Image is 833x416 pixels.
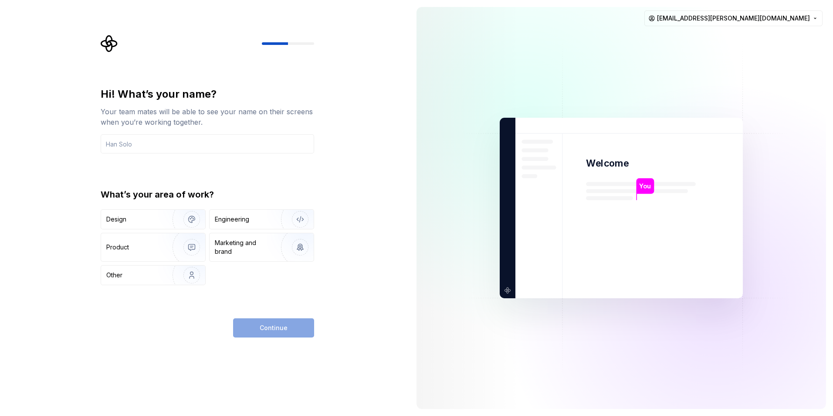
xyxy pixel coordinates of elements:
div: What’s your area of work? [101,188,314,201]
p: Welcome [586,157,629,170]
p: You [639,181,651,191]
div: Your team mates will be able to see your name on their screens when you’re working together. [101,106,314,127]
div: Marketing and brand [215,239,274,256]
span: [EMAIL_ADDRESS][PERSON_NAME][DOMAIN_NAME] [657,14,810,23]
div: Hi! What’s your name? [101,87,314,101]
div: Design [106,215,126,224]
svg: Supernova Logo [101,35,118,52]
input: Han Solo [101,134,314,153]
button: [EMAIL_ADDRESS][PERSON_NAME][DOMAIN_NAME] [644,10,823,26]
div: Product [106,243,129,252]
div: Engineering [215,215,249,224]
div: Other [106,271,122,280]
